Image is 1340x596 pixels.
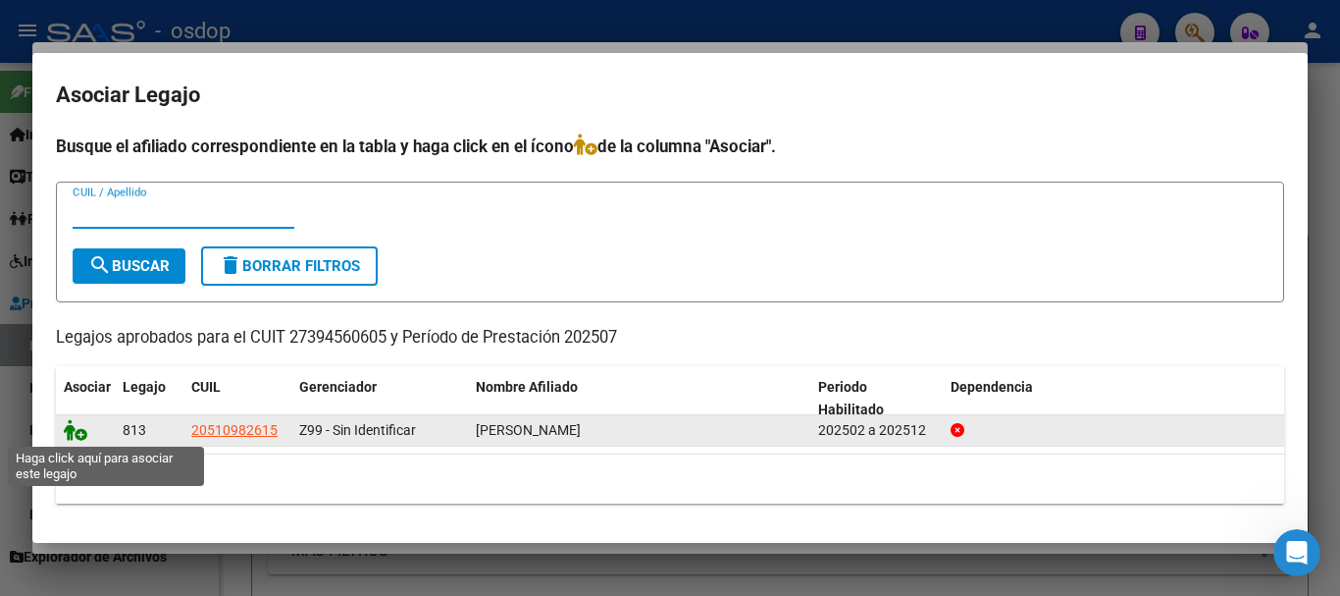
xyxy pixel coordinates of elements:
span: Borrar Filtros [219,257,360,275]
datatable-header-cell: Nombre Afiliado [468,366,810,431]
datatable-header-cell: Gerenciador [291,366,468,431]
span: Z99 - Sin Identificar [299,422,416,438]
span: CAMPOS GAEL [476,422,581,438]
span: Dependencia [951,379,1033,395]
span: 813 [123,422,146,438]
datatable-header-cell: Periodo Habilitado [810,366,943,431]
datatable-header-cell: Asociar [56,366,115,431]
span: Buscar [88,257,170,275]
mat-icon: delete [219,253,242,277]
h4: Busque el afiliado correspondiente en la tabla y haga click en el ícono de la columna "Asociar". [56,134,1284,159]
iframe: Intercom live chat [1273,529,1320,576]
span: Periodo Habilitado [818,379,884,417]
span: CUIL [191,379,221,395]
datatable-header-cell: Dependencia [943,366,1285,431]
div: 202502 a 202512 [818,419,935,442]
span: Gerenciador [299,379,377,395]
span: 20510982615 [191,422,278,438]
span: Nombre Afiliado [476,379,578,395]
div: 1 registros [56,455,1284,504]
datatable-header-cell: Legajo [115,366,183,431]
datatable-header-cell: CUIL [183,366,291,431]
mat-icon: search [88,253,112,277]
button: Buscar [73,248,185,284]
span: Asociar [64,379,111,395]
span: Legajo [123,379,166,395]
button: Borrar Filtros [201,246,378,286]
p: Legajos aprobados para el CUIT 27394560605 y Período de Prestación 202507 [56,326,1284,351]
h2: Asociar Legajo [56,77,1284,114]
